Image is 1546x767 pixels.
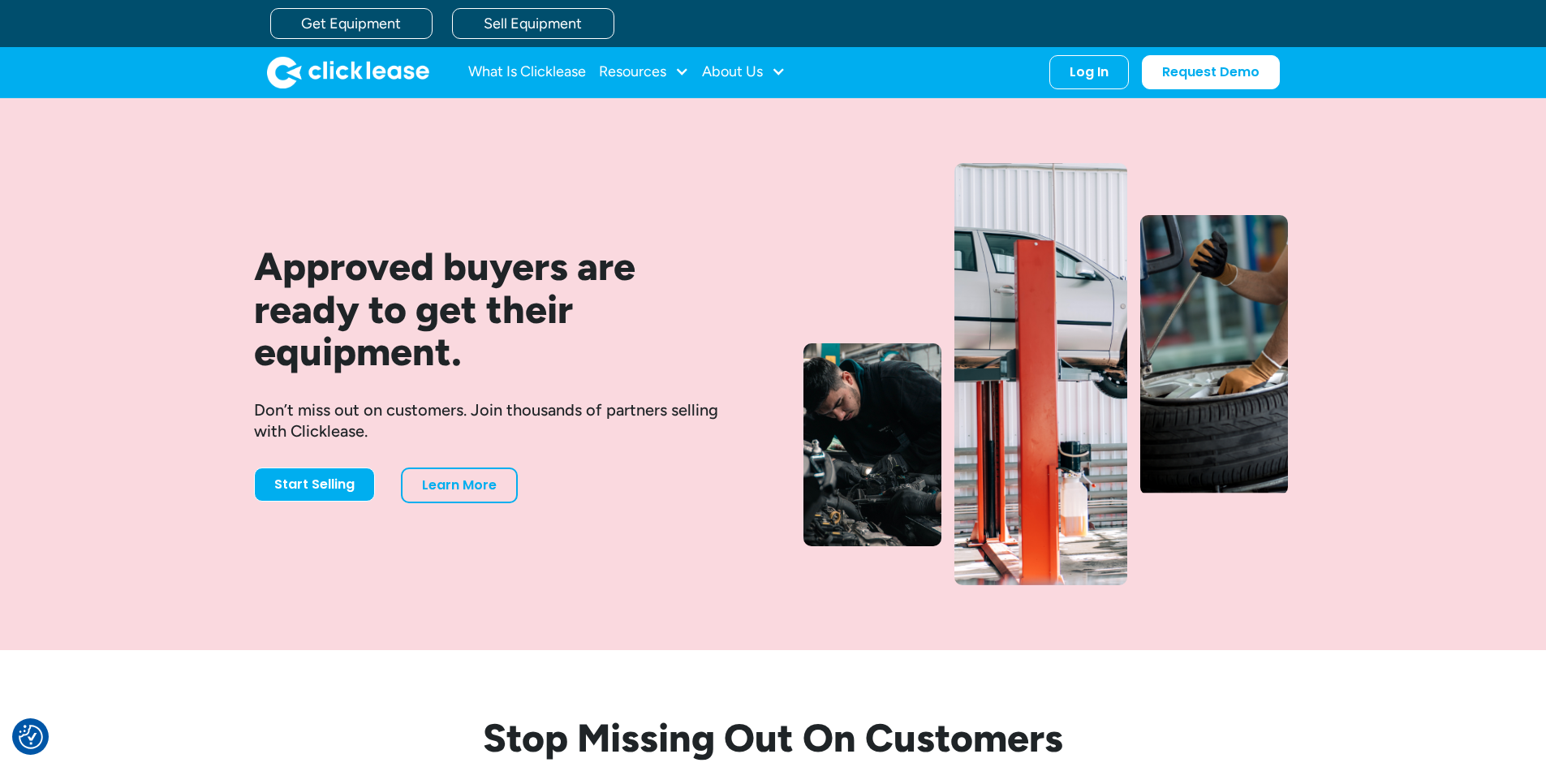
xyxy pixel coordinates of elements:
[254,468,375,502] a: Start Selling
[452,8,614,39] a: Sell Equipment
[254,245,747,373] h1: Approved buyers are ready to get their equipment.
[1142,55,1280,89] a: Request Demo
[401,468,518,503] a: Learn More
[702,56,786,88] div: About Us
[1070,64,1109,80] div: Log In
[267,56,429,88] a: home
[468,56,586,88] a: What Is Clicklease
[254,715,1293,762] h2: Stop Missing Out On Customers
[267,56,429,88] img: Clicklease logo
[19,725,43,749] button: Consent Preferences
[599,56,689,88] div: Resources
[270,8,433,39] a: Get Equipment
[254,399,747,442] div: Don’t miss out on customers. Join thousands of partners selling with Clicklease.
[19,725,43,749] img: Revisit consent button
